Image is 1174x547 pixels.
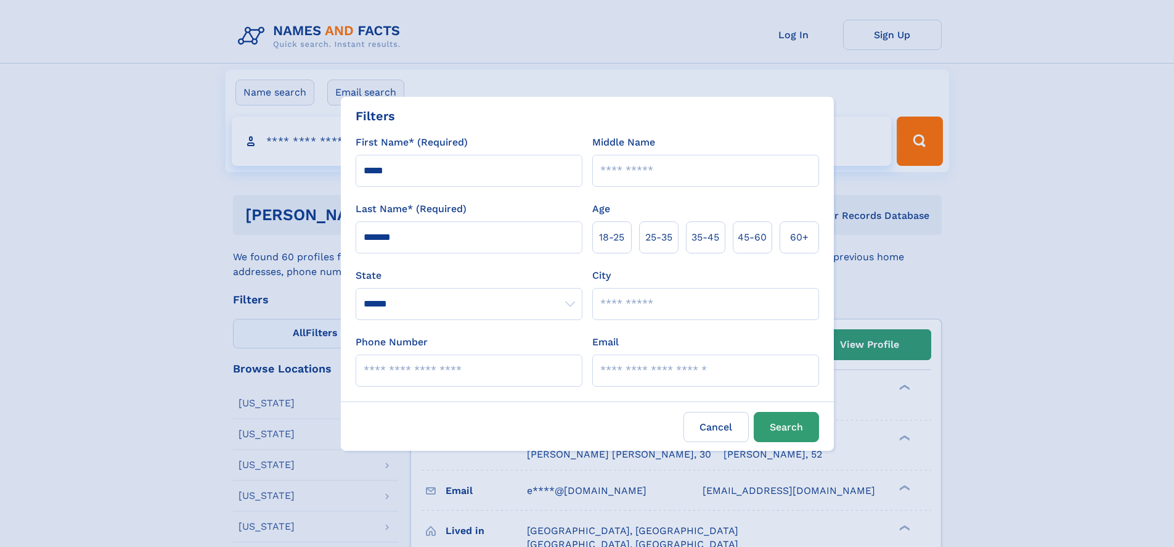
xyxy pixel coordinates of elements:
[592,202,610,216] label: Age
[356,135,468,150] label: First Name* (Required)
[599,230,624,245] span: 18‑25
[754,412,819,442] button: Search
[738,230,767,245] span: 45‑60
[790,230,809,245] span: 60+
[356,268,582,283] label: State
[356,107,395,125] div: Filters
[356,202,467,216] label: Last Name* (Required)
[592,335,619,350] label: Email
[592,268,611,283] label: City
[592,135,655,150] label: Middle Name
[645,230,672,245] span: 25‑35
[683,412,749,442] label: Cancel
[691,230,719,245] span: 35‑45
[356,335,428,350] label: Phone Number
